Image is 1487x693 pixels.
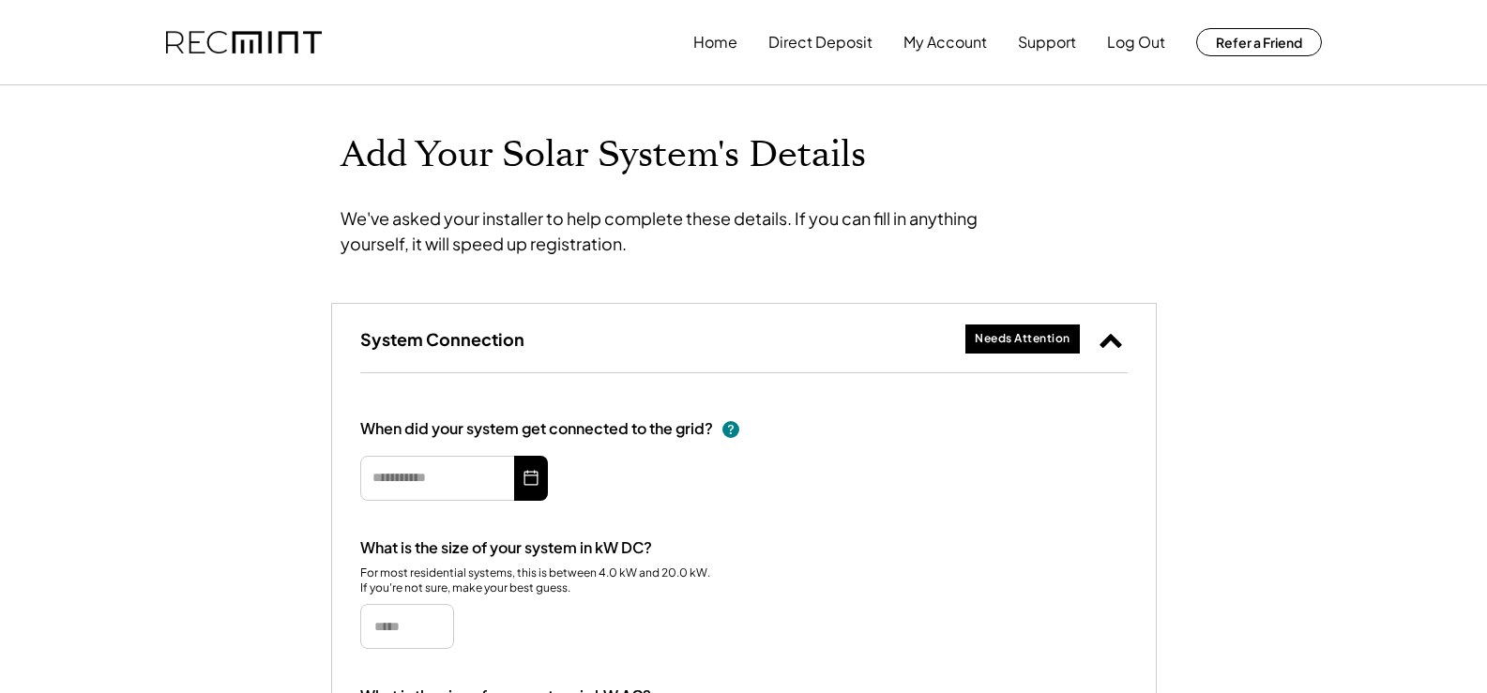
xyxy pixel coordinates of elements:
div: For most residential systems, this is between 4.0 kW and 20.0 kW. If you're not sure, make your b... [360,565,712,597]
div: Needs Attention [975,331,1070,347]
button: Direct Deposit [768,23,872,61]
h3: System Connection [360,328,524,350]
button: Home [693,23,737,61]
div: What is the size of your system in kW DC? [360,538,652,558]
button: My Account [903,23,987,61]
div: We've asked your installer to help complete these details. If you can fill in anything yourself, ... [341,205,1044,256]
button: Support [1018,23,1076,61]
button: Log Out [1107,23,1165,61]
div: When did your system get connected to the grid? [360,419,713,439]
img: recmint-logotype%403x.png [166,31,322,54]
button: Refer a Friend [1196,28,1322,56]
h1: Add Your Solar System's Details [341,133,1147,177]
